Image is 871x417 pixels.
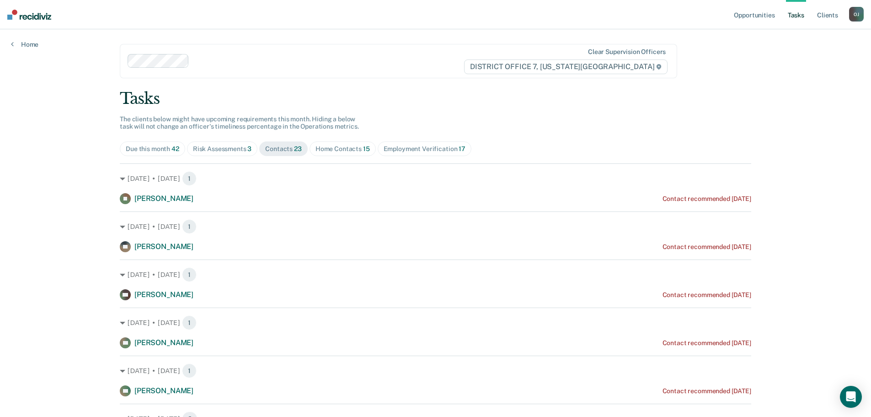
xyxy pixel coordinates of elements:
[120,363,751,378] div: [DATE] • [DATE] 1
[663,339,751,347] div: Contact recommended [DATE]
[134,242,193,251] span: [PERSON_NAME]
[120,115,359,130] span: The clients below might have upcoming requirements this month. Hiding a below task will not chang...
[663,243,751,251] div: Contact recommended [DATE]
[11,40,38,49] a: Home
[294,145,302,152] span: 23
[840,386,862,408] div: Open Intercom Messenger
[459,145,465,152] span: 17
[182,363,197,378] span: 1
[182,267,197,282] span: 1
[315,145,370,153] div: Home Contacts
[849,7,864,22] div: O J
[384,145,465,153] div: Employment Verification
[193,145,252,153] div: Risk Assessments
[182,315,197,330] span: 1
[134,386,193,395] span: [PERSON_NAME]
[120,219,751,234] div: [DATE] • [DATE] 1
[120,89,751,108] div: Tasks
[134,194,193,203] span: [PERSON_NAME]
[663,387,751,395] div: Contact recommended [DATE]
[171,145,179,152] span: 42
[663,195,751,203] div: Contact recommended [DATE]
[120,267,751,282] div: [DATE] • [DATE] 1
[588,48,666,56] div: Clear supervision officers
[120,315,751,330] div: [DATE] • [DATE] 1
[126,145,179,153] div: Due this month
[7,10,51,20] img: Recidiviz
[265,145,302,153] div: Contacts
[120,171,751,186] div: [DATE] • [DATE] 1
[134,338,193,347] span: [PERSON_NAME]
[849,7,864,22] button: OJ
[363,145,370,152] span: 15
[464,60,668,74] span: DISTRICT OFFICE 7, [US_STATE][GEOGRAPHIC_DATA]
[182,219,197,234] span: 1
[663,291,751,299] div: Contact recommended [DATE]
[247,145,251,152] span: 3
[182,171,197,186] span: 1
[134,290,193,299] span: [PERSON_NAME]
